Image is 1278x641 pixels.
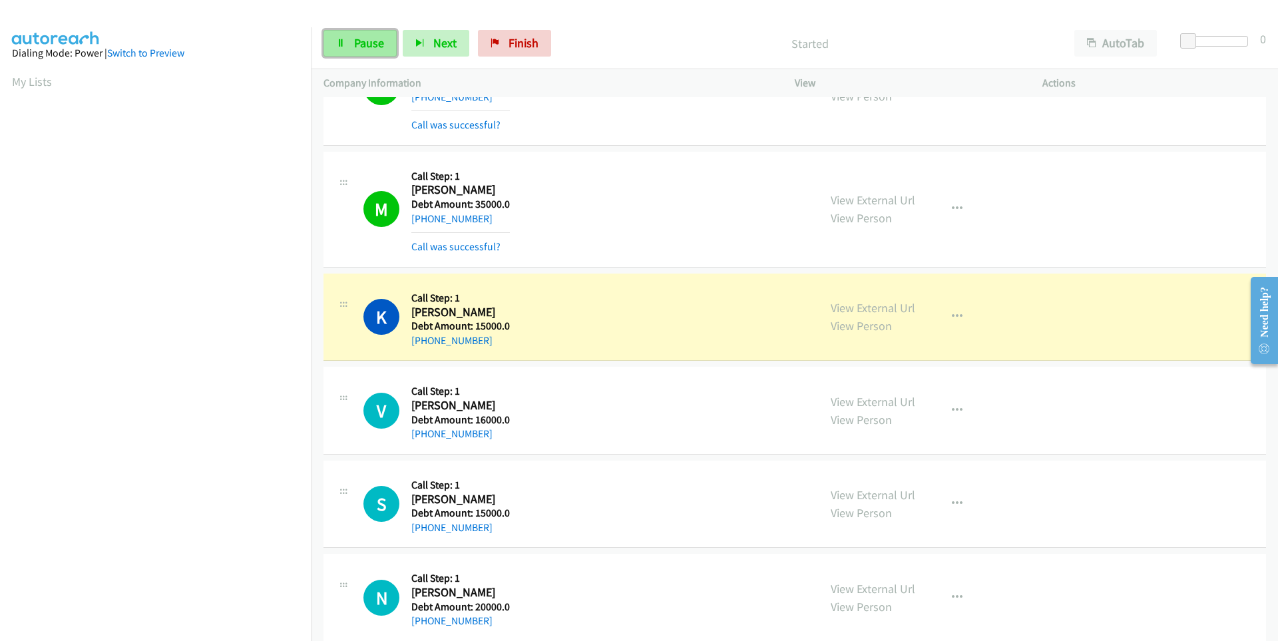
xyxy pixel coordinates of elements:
[411,305,510,320] h2: [PERSON_NAME]
[433,35,457,51] span: Next
[831,210,892,226] a: View Person
[831,300,915,316] a: View External Url
[411,334,493,347] a: [PHONE_NUMBER]
[831,505,892,521] a: View Person
[411,413,510,427] h5: Debt Amount: 16000.0
[411,91,493,103] a: [PHONE_NUMBER]
[12,45,300,61] div: Dialing Mode: Power |
[411,479,510,492] h5: Call Step: 1
[411,292,510,305] h5: Call Step: 1
[795,75,1018,91] p: View
[411,212,493,225] a: [PHONE_NUMBER]
[12,74,52,89] a: My Lists
[1042,75,1266,91] p: Actions
[323,30,397,57] a: Pause
[363,299,399,335] h1: K
[1187,36,1248,47] div: Delay between calls (in seconds)
[831,192,915,208] a: View External Url
[831,318,892,333] a: View Person
[478,30,551,57] a: Finish
[831,487,915,503] a: View External Url
[363,580,399,616] h1: N
[411,492,510,507] h2: [PERSON_NAME]
[411,198,510,211] h5: Debt Amount: 35000.0
[323,75,771,91] p: Company Information
[363,486,399,522] div: The call is yet to be attempted
[411,398,510,413] h2: [PERSON_NAME]
[1074,30,1157,57] button: AutoTab
[411,320,510,333] h5: Debt Amount: 15000.0
[411,585,510,600] h2: [PERSON_NAME]
[411,521,493,534] a: [PHONE_NUMBER]
[363,580,399,616] div: The call is yet to be attempted
[363,393,399,429] h1: V
[107,47,184,59] a: Switch to Preview
[411,614,493,627] a: [PHONE_NUMBER]
[411,118,501,131] a: Call was successful?
[831,394,915,409] a: View External Url
[363,393,399,429] div: The call is yet to be attempted
[1239,268,1278,373] iframe: Resource Center
[411,507,510,520] h5: Debt Amount: 15000.0
[831,581,915,596] a: View External Url
[354,35,384,51] span: Pause
[831,412,892,427] a: View Person
[411,170,510,183] h5: Call Step: 1
[363,486,399,522] h1: S
[1260,30,1266,48] div: 0
[411,427,493,440] a: [PHONE_NUMBER]
[831,599,892,614] a: View Person
[411,385,510,398] h5: Call Step: 1
[411,600,510,614] h5: Debt Amount: 20000.0
[509,35,538,51] span: Finish
[403,30,469,57] button: Next
[411,572,510,585] h5: Call Step: 1
[411,240,501,253] a: Call was successful?
[411,182,510,198] h2: [PERSON_NAME]
[363,191,399,227] h1: M
[569,35,1050,53] p: Started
